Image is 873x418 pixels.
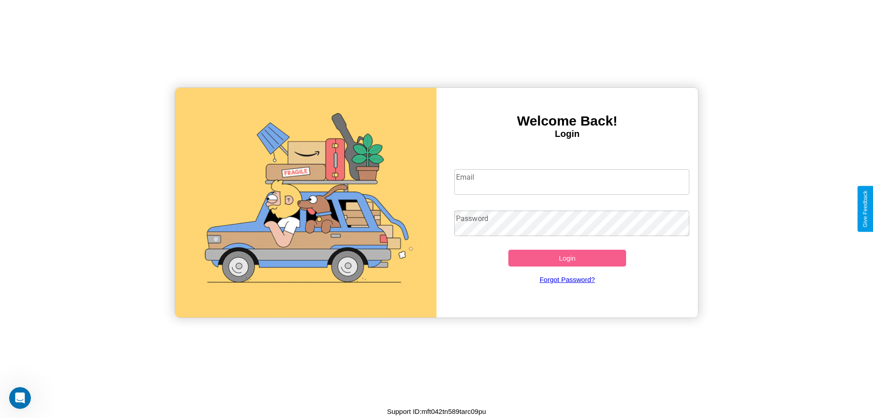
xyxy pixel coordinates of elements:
[862,191,868,227] div: Give Feedback
[508,250,626,267] button: Login
[175,88,436,317] img: gif
[450,267,685,292] a: Forgot Password?
[436,113,698,129] h3: Welcome Back!
[436,129,698,139] h4: Login
[9,387,31,409] iframe: Intercom live chat
[387,405,486,418] p: Support ID: mft042tn589tarc09pu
